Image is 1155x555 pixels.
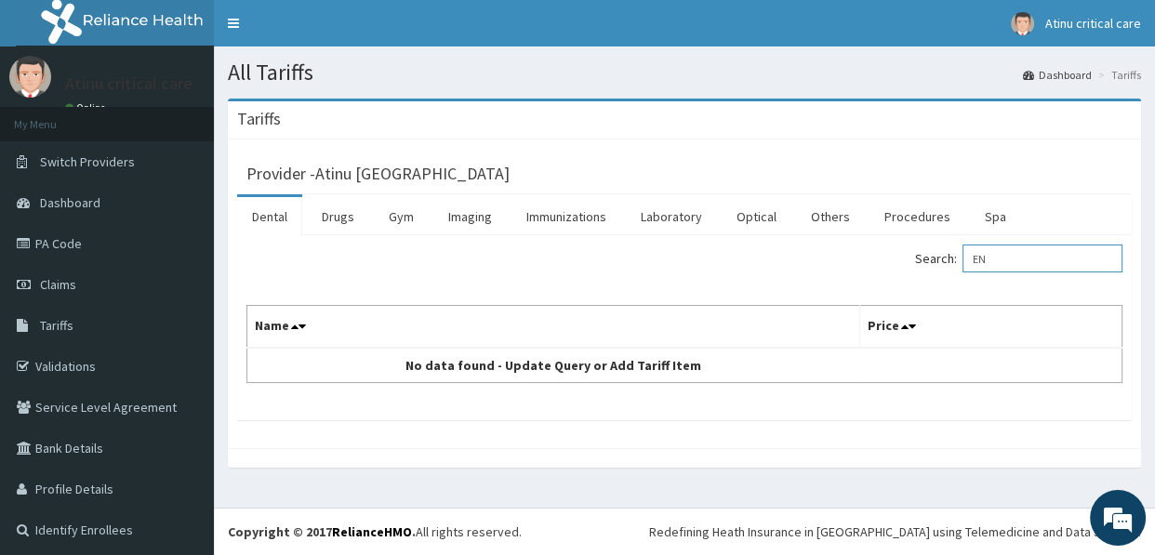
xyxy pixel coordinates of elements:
[247,306,860,349] th: Name
[962,244,1122,272] input: Search:
[332,523,412,540] a: RelianceHMO
[511,197,621,236] a: Immunizations
[214,508,1155,555] footer: All rights reserved.
[859,306,1122,349] th: Price
[237,197,302,236] a: Dental
[97,104,312,128] div: Chat with us now
[108,162,257,350] span: We're online!
[40,194,100,211] span: Dashboard
[305,9,350,54] div: Minimize live chat window
[228,523,416,540] strong: Copyright © 2017 .
[1045,15,1141,32] span: Atinu critical care
[796,197,865,236] a: Others
[722,197,791,236] a: Optical
[374,197,429,236] a: Gym
[915,244,1122,272] label: Search:
[65,101,110,114] a: Online
[9,56,51,98] img: User Image
[649,522,1141,541] div: Redefining Heath Insurance in [GEOGRAPHIC_DATA] using Telemedicine and Data Science!
[970,197,1021,236] a: Spa
[870,197,965,236] a: Procedures
[237,111,281,127] h3: Tariffs
[247,348,860,383] td: No data found - Update Query or Add Tariff Item
[40,153,135,170] span: Switch Providers
[1094,67,1141,83] li: Tariffs
[1011,12,1034,35] img: User Image
[34,93,75,139] img: d_794563401_company_1708531726252_794563401
[246,165,510,182] h3: Provider - Atinu [GEOGRAPHIC_DATA]
[9,363,354,428] textarea: Type your message and hit 'Enter'
[40,276,76,293] span: Claims
[307,197,369,236] a: Drugs
[433,197,507,236] a: Imaging
[228,60,1141,85] h1: All Tariffs
[1023,67,1092,83] a: Dashboard
[65,75,192,92] p: Atinu critical care
[40,317,73,334] span: Tariffs
[626,197,717,236] a: Laboratory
